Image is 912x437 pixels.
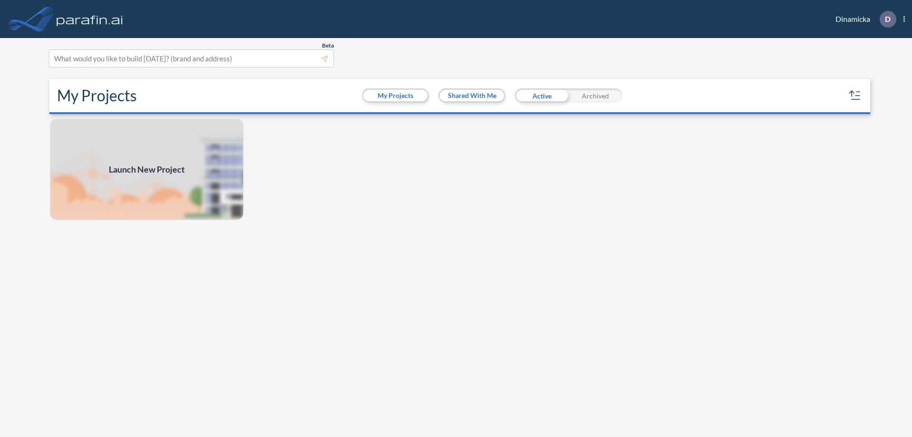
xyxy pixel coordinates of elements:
[569,88,622,103] div: Archived
[322,42,334,49] span: Beta
[109,163,185,176] span: Launch New Project
[57,87,137,105] h2: My Projects
[49,118,244,221] img: add
[885,15,891,23] p: D
[440,90,504,101] button: Shared With Me
[363,90,427,101] button: My Projects
[847,88,863,103] button: sort
[515,88,569,103] div: Active
[55,10,125,29] img: logo
[821,11,905,28] div: Dinamicka
[49,118,244,221] a: Launch New Project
